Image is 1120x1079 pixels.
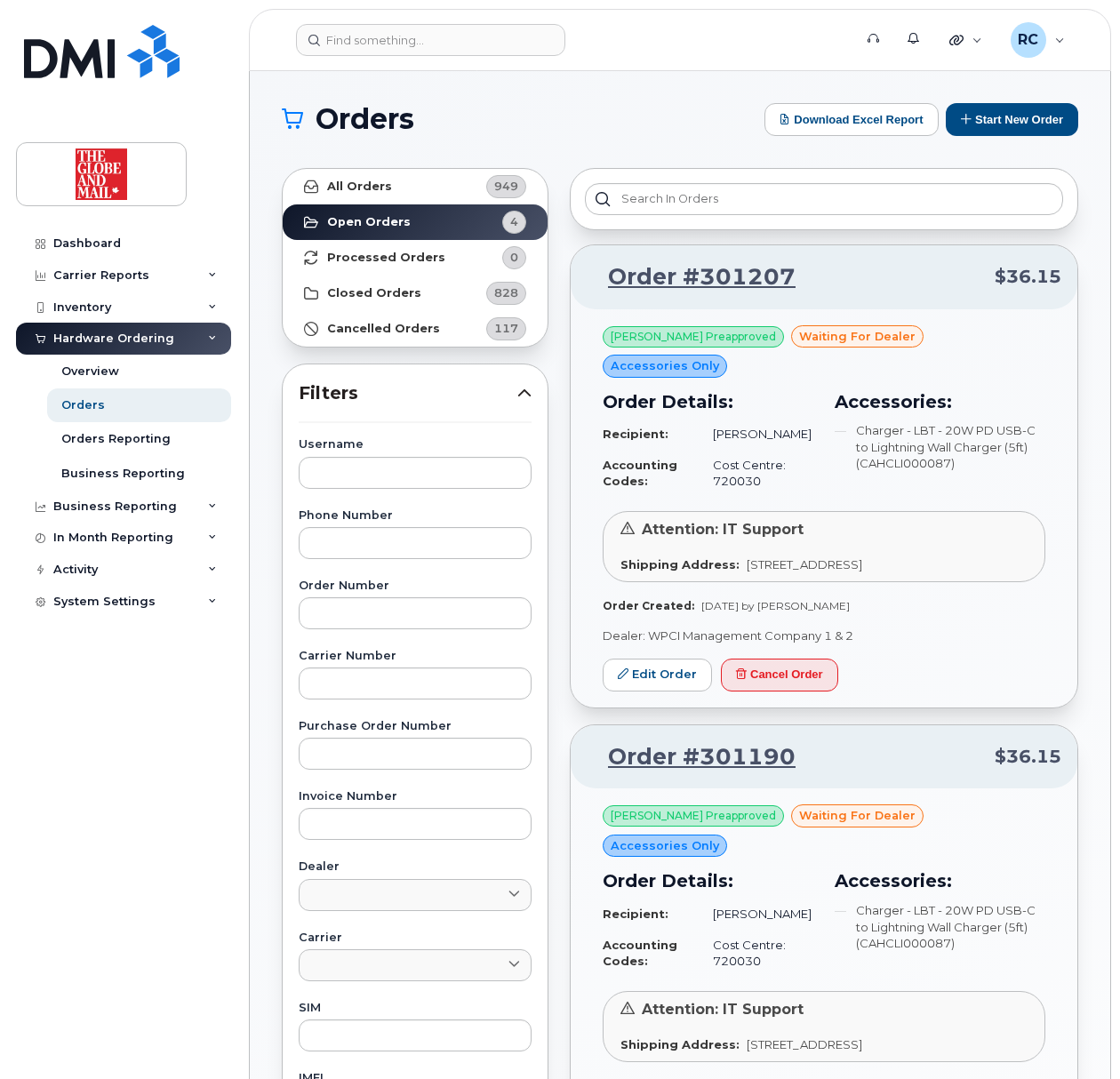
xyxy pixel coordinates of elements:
[327,251,445,265] strong: Processed Orders
[603,867,813,894] h3: Order Details:
[611,808,776,824] span: [PERSON_NAME] Preapproved
[283,169,548,204] a: All Orders949
[603,907,668,921] strong: Recipient:
[642,1001,804,1018] span: Attention: IT Support
[327,286,421,300] strong: Closed Orders
[642,521,804,538] span: Attention: IT Support
[299,721,532,732] label: Purchase Order Number
[799,807,916,824] span: waiting for dealer
[995,264,1061,290] span: $36.15
[327,180,392,194] strong: All Orders
[299,651,532,662] label: Carrier Number
[587,261,796,293] a: Order #301207
[747,1037,862,1051] span: [STREET_ADDRESS]
[835,388,1045,415] h3: Accessories:
[299,861,532,873] label: Dealer
[603,627,1045,644] p: Dealer: WPCI Management Company 1 & 2
[995,744,1061,770] span: $36.15
[587,741,796,773] a: Order #301190
[697,930,813,977] td: Cost Centre: 720030
[299,1003,532,1014] label: SIM
[603,659,712,691] a: Edit Order
[697,899,813,930] td: [PERSON_NAME]
[835,422,1045,472] li: Charger - LBT - 20W PD USB-C to Lightning Wall Charger (5ft) (CAHCLI000087)
[946,103,1078,136] button: Start New Order
[510,213,518,230] span: 4
[603,427,668,441] strong: Recipient:
[494,178,518,195] span: 949
[747,557,862,571] span: [STREET_ADDRESS]
[299,932,532,944] label: Carrier
[620,1037,740,1051] strong: Shipping Address:
[510,249,518,266] span: 0
[721,659,838,691] button: Cancel Order
[283,240,548,276] a: Processed Orders0
[835,902,1045,952] li: Charger - LBT - 20W PD USB-C to Lightning Wall Charger (5ft) (CAHCLI000087)
[603,599,694,612] strong: Order Created:
[327,322,440,336] strong: Cancelled Orders
[299,439,532,451] label: Username
[620,557,740,571] strong: Shipping Address:
[603,938,677,969] strong: Accounting Codes:
[299,791,532,803] label: Invoice Number
[611,357,719,374] span: Accessories Only
[327,215,411,229] strong: Open Orders
[764,103,939,136] button: Download Excel Report
[494,320,518,337] span: 117
[697,450,813,497] td: Cost Centre: 720030
[799,328,916,345] span: waiting for dealer
[283,204,548,240] a: Open Orders4
[611,837,719,854] span: Accessories Only
[697,419,813,450] td: [PERSON_NAME]
[494,284,518,301] span: 828
[835,867,1045,894] h3: Accessories:
[299,580,532,592] label: Order Number
[299,510,532,522] label: Phone Number
[603,458,677,489] strong: Accounting Codes:
[701,599,850,612] span: [DATE] by [PERSON_NAME]
[299,380,517,406] span: Filters
[283,276,548,311] a: Closed Orders828
[585,183,1063,215] input: Search in orders
[603,388,813,415] h3: Order Details:
[283,311,548,347] a: Cancelled Orders117
[611,329,776,345] span: [PERSON_NAME] Preapproved
[316,106,414,132] span: Orders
